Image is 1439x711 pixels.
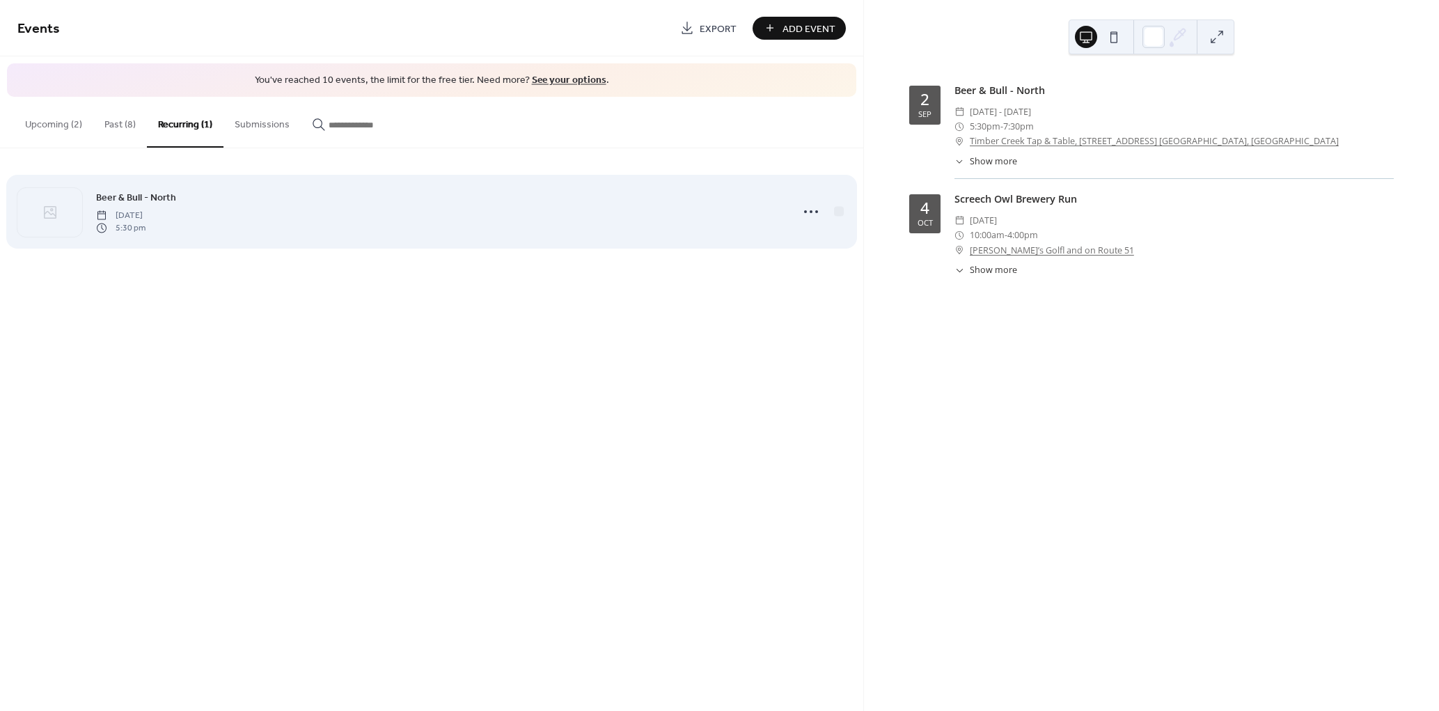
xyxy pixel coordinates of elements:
[970,104,1031,119] span: [DATE] - [DATE]
[1007,228,1038,242] span: 4:00pm
[670,17,747,40] a: Export
[954,213,964,228] div: ​
[954,155,964,169] div: ​
[970,228,1005,242] span: 10:00am
[970,134,1339,148] a: Timber Creek Tap & Table, [STREET_ADDRESS] [GEOGRAPHIC_DATA], [GEOGRAPHIC_DATA]
[918,110,931,118] div: Sep
[1000,119,1003,134] span: -
[96,209,146,221] span: [DATE]
[700,22,737,36] span: Export
[954,264,964,277] div: ​
[96,189,176,205] a: Beer & Bull - North
[21,74,842,88] span: You've reached 10 events, the limit for the free tier. Need more? .
[14,97,93,146] button: Upcoming (2)
[17,15,60,42] span: Events
[96,222,146,235] span: 5:30 pm
[920,201,929,217] div: 4
[954,134,964,148] div: ​
[918,219,933,226] div: Oct
[954,228,964,242] div: ​
[954,243,964,258] div: ​
[970,213,997,228] span: [DATE]
[1003,119,1034,134] span: 7:30pm
[970,155,1017,169] span: Show more
[532,71,606,90] a: See your options
[954,104,964,119] div: ​
[970,119,1000,134] span: 5:30pm
[223,97,301,146] button: Submissions
[954,119,964,134] div: ​
[954,83,1394,98] div: Beer & Bull - North
[1005,228,1007,242] span: -
[920,92,929,108] div: 2
[954,192,1394,207] div: Screech Owl Brewery Run
[954,264,1017,277] button: ​Show more
[96,190,176,205] span: Beer & Bull - North
[93,97,147,146] button: Past (8)
[147,97,223,148] button: Recurring (1)
[970,243,1134,258] a: [PERSON_NAME]’s Golfl and on Route 51
[970,264,1017,277] span: Show more
[954,155,1017,169] button: ​Show more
